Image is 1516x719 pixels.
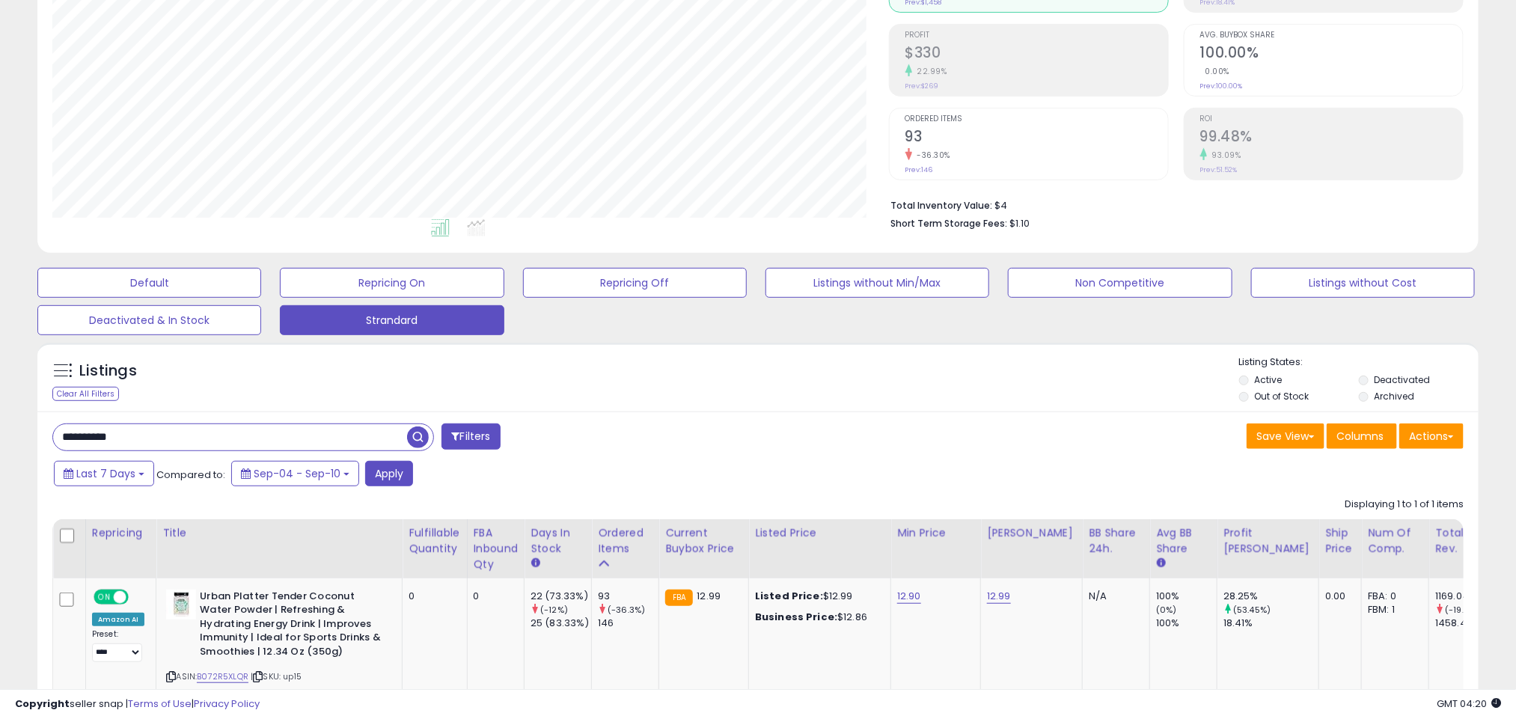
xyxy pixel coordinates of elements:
[76,466,135,481] span: Last 7 Days
[905,128,1168,148] h2: 93
[441,423,500,450] button: Filters
[765,268,989,298] button: Listings without Min/Max
[409,525,460,557] div: Fulfillable Quantity
[52,387,119,401] div: Clear All Filters
[531,525,585,557] div: Days In Stock
[905,165,933,174] small: Prev: 146
[1200,115,1463,123] span: ROI
[905,31,1168,40] span: Profit
[1089,590,1138,603] div: N/A
[474,525,519,572] div: FBA inbound Qty
[1200,128,1463,148] h2: 99.48%
[1223,525,1312,557] div: Profit [PERSON_NAME]
[231,461,359,486] button: Sep-04 - Sep-10
[1368,603,1417,616] div: FBM: 1
[1251,268,1475,298] button: Listings without Cost
[1156,557,1165,570] small: Avg BB Share.
[1223,590,1318,603] div: 28.25%
[1223,616,1318,630] div: 18.41%
[1368,590,1417,603] div: FBA: 0
[1399,423,1464,449] button: Actions
[598,590,658,603] div: 93
[891,195,1452,213] li: $4
[15,697,260,712] div: seller snap | |
[755,611,879,624] div: $12.86
[15,697,70,711] strong: Copyright
[891,199,993,212] b: Total Inventory Value:
[54,461,154,486] button: Last 7 Days
[1008,268,1232,298] button: Non Competitive
[987,589,1011,604] a: 12.99
[128,697,192,711] a: Terms of Use
[531,616,591,630] div: 25 (83.33%)
[1445,604,1485,616] small: (-19.84%)
[1336,429,1384,444] span: Columns
[987,525,1076,541] div: [PERSON_NAME]
[1200,165,1238,174] small: Prev: 51.52%
[156,468,225,482] span: Compared to:
[197,670,248,683] a: B072R5XLQR
[912,66,947,77] small: 22.99%
[897,589,921,604] a: 12.90
[598,525,652,557] div: Ordered Items
[166,590,196,619] img: 316+9QlfSQL._SL40_.jpg
[1325,590,1350,603] div: 0.00
[1374,390,1414,403] label: Archived
[912,150,951,161] small: -36.30%
[540,604,568,616] small: (-12%)
[37,305,261,335] button: Deactivated & In Stock
[598,616,658,630] div: 146
[905,82,939,91] small: Prev: $269
[194,697,260,711] a: Privacy Policy
[1200,31,1463,40] span: Avg. Buybox Share
[755,590,879,603] div: $12.99
[891,217,1008,230] b: Short Term Storage Fees:
[1368,525,1422,557] div: Num of Comp.
[1200,66,1230,77] small: 0.00%
[79,361,137,382] h5: Listings
[254,466,340,481] span: Sep-04 - Sep-10
[755,525,884,541] div: Listed Price
[1345,498,1464,512] div: Displaying 1 to 1 of 1 items
[1207,150,1241,161] small: 93.09%
[1156,590,1217,603] div: 100%
[1327,423,1397,449] button: Columns
[200,590,382,663] b: Urban Platter Tender Coconut Water Powder | Refreshing & Hydrating Energy Drink | Improves Immuni...
[1255,390,1309,403] label: Out of Stock
[409,590,455,603] div: 0
[1156,525,1211,557] div: Avg BB Share
[531,557,540,570] small: Days In Stock.
[755,589,823,603] b: Listed Price:
[1374,373,1430,386] label: Deactivated
[1435,525,1490,557] div: Total Rev.
[905,44,1168,64] h2: $330
[1435,590,1496,603] div: 1169.04
[1325,525,1355,557] div: Ship Price
[905,115,1168,123] span: Ordered Items
[1089,525,1143,557] div: BB Share 24h.
[1435,616,1496,630] div: 1458.43
[523,268,747,298] button: Repricing Off
[1233,604,1271,616] small: (53.45%)
[1156,616,1217,630] div: 100%
[474,590,513,603] div: 0
[1247,423,1324,449] button: Save View
[162,525,396,541] div: Title
[1200,44,1463,64] h2: 100.00%
[665,525,742,557] div: Current Buybox Price
[1239,355,1479,370] p: Listing States:
[251,670,302,682] span: | SKU: up15
[1255,373,1283,386] label: Active
[365,461,413,486] button: Apply
[1010,216,1030,230] span: $1.10
[755,610,837,624] b: Business Price:
[697,589,721,603] span: 12.99
[531,590,591,603] div: 22 (73.33%)
[665,590,693,606] small: FBA
[1437,697,1501,711] span: 2025-09-18 04:20 GMT
[1200,82,1243,91] small: Prev: 100.00%
[280,305,504,335] button: Strandard
[1156,604,1177,616] small: (0%)
[608,604,645,616] small: (-36.3%)
[37,268,261,298] button: Default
